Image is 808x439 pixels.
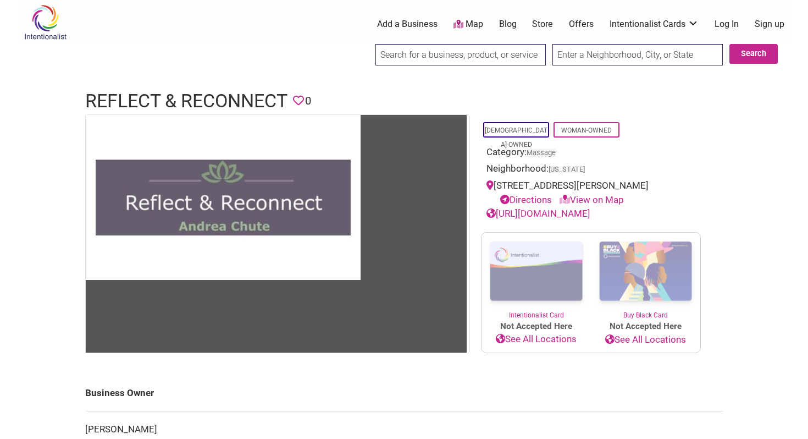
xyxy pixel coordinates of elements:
a: Woman-Owned [561,127,612,134]
span: Not Accepted Here [482,320,591,333]
span: 0 [305,92,311,109]
a: Sign up [755,18,784,30]
span: [US_STATE] [549,166,585,173]
input: Search for a business, product, or service [375,44,546,65]
button: Search [729,44,778,64]
a: Store [532,18,553,30]
span: Not Accepted Here [591,320,700,333]
img: Intentionalist Card [482,233,591,310]
div: [STREET_ADDRESS][PERSON_NAME] [486,179,695,207]
a: Offers [569,18,594,30]
a: Directions [500,194,552,205]
a: View on Map [560,194,624,205]
img: Buy Black Card [591,233,700,311]
a: Intentionalist Card [482,233,591,320]
h1: Reflect & Reconnect [85,88,287,114]
a: See All Locations [482,332,591,347]
a: [URL][DOMAIN_NAME] [486,208,590,219]
input: Enter a Neighborhood, City, or State [552,44,723,65]
a: Blog [499,18,517,30]
a: Add a Business [377,18,438,30]
a: Map [453,18,483,31]
div: Neighborhood: [486,162,695,179]
div: Category: [486,145,695,162]
img: Reflect & Reconnect - Feature [86,115,361,280]
a: Buy Black Card [591,233,700,321]
a: See All Locations [591,333,700,347]
a: [DEMOGRAPHIC_DATA]-Owned [485,127,547,149]
td: Business Owner [85,375,723,411]
img: Intentionalist [19,4,71,40]
a: Intentionalist Cards [610,18,699,30]
a: Log In [715,18,739,30]
a: Massage [527,149,556,157]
